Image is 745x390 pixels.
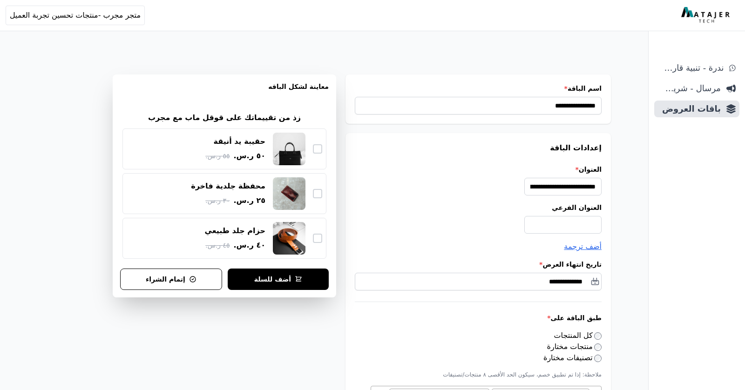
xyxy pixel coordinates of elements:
[228,269,329,290] button: أضف للسلة
[658,61,724,74] span: ندرة - تنبية قارب علي النفاذ
[6,6,145,25] button: متجر مجرب -منتجات تحسين تجربة العميل
[120,269,222,290] button: إتمام الشراء
[205,241,230,250] span: ٤٥ ر.س.
[355,203,602,212] label: العنوان الفرعي
[273,133,305,165] img: حقيبة يد أنيقة
[233,240,265,251] span: ٤٠ ر.س.
[355,371,602,378] p: ملاحظة: إذا تم تطبيق خصم، سيكون الحد الأقصى ٨ منتجات/تصنيفات
[658,82,721,95] span: مرسال - شريط دعاية
[658,102,721,115] span: باقات العروض
[594,343,602,351] input: منتجات مختارة
[120,82,329,102] h3: معاينة لشكل الباقه
[594,332,602,340] input: كل المنتجات
[10,10,141,21] span: متجر مجرب -منتجات تحسين تجربة العميل
[355,260,602,269] label: تاريخ انتهاء العرض
[273,222,305,255] img: حزام جلد طبيعي
[214,136,265,147] div: حقيبة يد أنيقة
[564,242,602,251] span: أضف ترجمة
[205,226,266,236] div: حزام جلد طبيعي
[543,353,602,362] label: تصنيفات مختارة
[547,342,602,351] label: منتجات مختارة
[205,196,230,206] span: ٣٠ ر.س.
[205,151,230,161] span: ٥٥ ر.س.
[681,7,732,24] img: MatajerTech Logo
[355,84,602,93] label: اسم الباقة
[554,331,602,340] label: كل المنتجات
[144,112,305,123] h2: زذ من تقييماتك على قوقل ماب مع مجرب
[355,313,602,323] label: طبق الباقة على
[564,241,602,252] button: أضف ترجمة
[355,165,602,174] label: العنوان
[233,150,265,161] span: ٥٠ ر.س.
[355,142,602,154] h3: إعدادات الباقة
[594,355,602,362] input: تصنيفات مختارة
[191,181,265,191] div: محفظة جلدية فاخرة
[273,177,305,210] img: محفظة جلدية فاخرة
[233,195,265,206] span: ٢٥ ر.س.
